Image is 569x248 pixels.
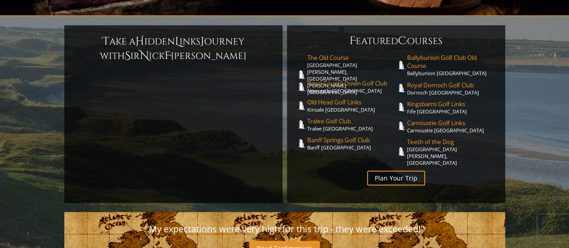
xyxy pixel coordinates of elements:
[407,81,496,89] span: Royal Dornoch Golf Club
[73,221,496,237] p: "My expectations were very high for this trip - they were exceeded!"
[307,54,396,62] span: The Old Course
[407,54,496,77] a: Ballybunion Golf Club Old CourseBallybunion [GEOGRAPHIC_DATA]
[175,34,179,49] span: L
[407,100,496,115] a: Kingsbarns Golf LinksFife [GEOGRAPHIC_DATA]
[407,138,496,146] span: Teeth of the Dog
[165,49,171,63] span: F
[307,136,396,144] span: Banff Springs Golf Club
[407,54,496,70] span: Ballybunion Golf Club Old Course
[125,49,130,63] span: S
[307,98,396,106] span: Old Head Golf Links
[307,79,396,87] span: Royal County Down Golf Club
[407,100,496,108] span: Kingsbarns Golf Links
[296,34,496,48] h6: eatured ourses
[103,34,109,49] span: T
[367,171,425,185] a: Plan Your Trip
[73,34,273,63] h6: ake a idden inks ourney with ir ick [PERSON_NAME]
[398,34,407,48] span: C
[307,136,396,151] a: Banff Springs Golf ClubBanff [GEOGRAPHIC_DATA]
[307,54,396,95] a: The Old Course[GEOGRAPHIC_DATA][PERSON_NAME], [GEOGRAPHIC_DATA][PERSON_NAME] [GEOGRAPHIC_DATA]
[307,117,396,132] a: Tralee Golf ClubTralee [GEOGRAPHIC_DATA]
[307,98,396,113] a: Old Head Golf LinksKinsale [GEOGRAPHIC_DATA]
[407,138,496,166] a: Teeth of the Dog[GEOGRAPHIC_DATA][PERSON_NAME], [GEOGRAPHIC_DATA]
[407,119,496,127] span: Carnoustie Golf Links
[307,117,396,125] span: Tralee Golf Club
[349,34,356,48] span: F
[407,81,496,96] a: Royal Dornoch Golf ClubDornoch [GEOGRAPHIC_DATA]
[140,49,149,63] span: N
[135,34,144,49] span: H
[407,119,496,134] a: Carnoustie Golf LinksCarnoustie [GEOGRAPHIC_DATA]
[307,79,396,94] a: Royal County Down Golf ClubNewcastle [GEOGRAPHIC_DATA]
[201,34,204,49] span: J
